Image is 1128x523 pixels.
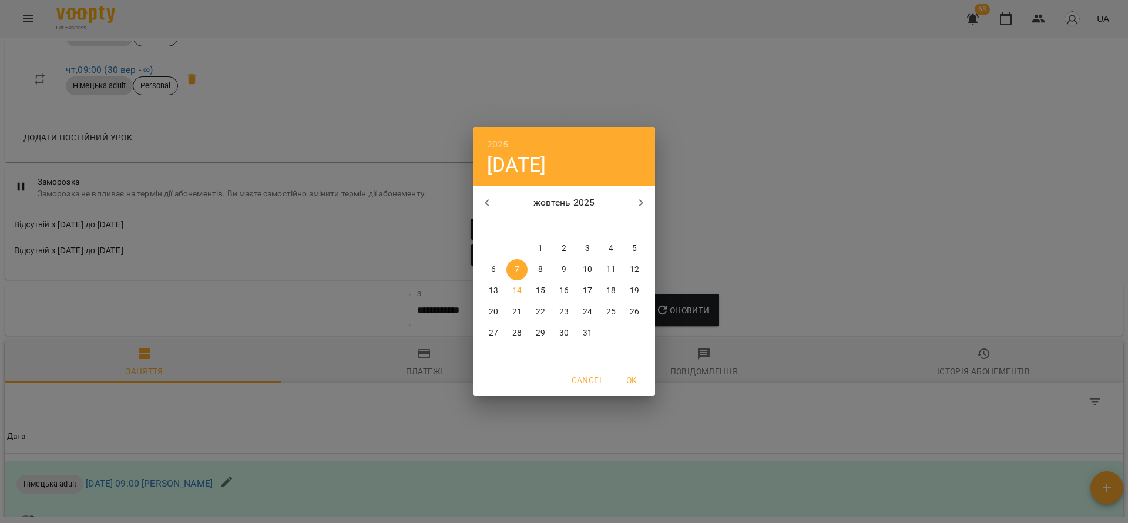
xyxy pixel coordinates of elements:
p: 2 [562,243,566,254]
button: Cancel [567,370,608,391]
button: 29 [530,323,551,344]
p: 7 [515,264,519,276]
p: 13 [489,285,498,297]
button: OK [613,370,650,391]
button: 2025 [487,136,509,153]
span: чт [553,220,575,232]
span: пт [577,220,598,232]
span: пн [483,220,504,232]
p: 31 [583,327,592,339]
span: ср [530,220,551,232]
button: 12 [624,259,645,280]
button: 17 [577,280,598,301]
p: 18 [606,285,616,297]
p: 25 [606,306,616,318]
p: 14 [512,285,522,297]
button: 3 [577,238,598,259]
p: 1 [538,243,543,254]
p: 5 [632,243,637,254]
p: 24 [583,306,592,318]
button: 30 [553,323,575,344]
button: 15 [530,280,551,301]
button: 24 [577,301,598,323]
button: 8 [530,259,551,280]
button: 19 [624,280,645,301]
p: 20 [489,306,498,318]
p: 17 [583,285,592,297]
button: 16 [553,280,575,301]
button: 13 [483,280,504,301]
button: 27 [483,323,504,344]
p: жовтень 2025 [501,196,627,210]
span: вт [506,220,528,232]
button: 20 [483,301,504,323]
span: нд [624,220,645,232]
p: 27 [489,327,498,339]
button: 14 [506,280,528,301]
p: 29 [536,327,545,339]
button: 11 [600,259,622,280]
p: 26 [630,306,639,318]
p: 12 [630,264,639,276]
p: 15 [536,285,545,297]
p: 4 [609,243,613,254]
p: 6 [491,264,496,276]
button: 1 [530,238,551,259]
p: 21 [512,306,522,318]
button: 10 [577,259,598,280]
span: сб [600,220,622,232]
button: 9 [553,259,575,280]
button: [DATE] [487,153,546,177]
p: 28 [512,327,522,339]
p: 9 [562,264,566,276]
p: 10 [583,264,592,276]
p: 23 [559,306,569,318]
button: 31 [577,323,598,344]
button: 21 [506,301,528,323]
span: OK [617,373,646,387]
button: 5 [624,238,645,259]
p: 16 [559,285,569,297]
button: 6 [483,259,504,280]
span: Cancel [572,373,603,387]
p: 11 [606,264,616,276]
button: 26 [624,301,645,323]
button: 28 [506,323,528,344]
button: 22 [530,301,551,323]
button: 18 [600,280,622,301]
button: 25 [600,301,622,323]
p: 22 [536,306,545,318]
p: 8 [538,264,543,276]
button: 7 [506,259,528,280]
p: 30 [559,327,569,339]
button: 23 [553,301,575,323]
p: 3 [585,243,590,254]
p: 19 [630,285,639,297]
button: 4 [600,238,622,259]
button: 2 [553,238,575,259]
